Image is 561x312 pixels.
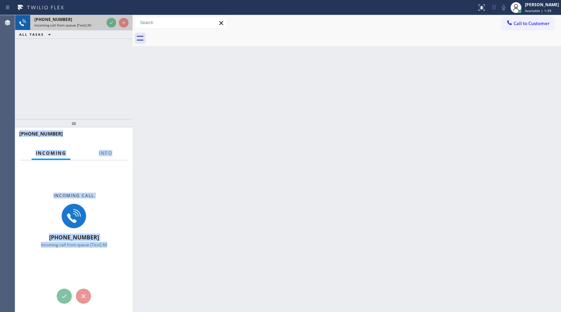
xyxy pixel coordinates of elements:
button: ALL TASKS [15,30,58,39]
span: [PHONE_NUMBER] [34,17,72,22]
span: Available | 1:39 [525,8,551,13]
button: Incoming [32,147,70,160]
span: ALL TASKS [19,32,44,37]
input: Search [135,17,227,28]
div: [PERSON_NAME] [525,2,559,8]
button: Mute [499,3,508,12]
button: Reject [119,18,128,28]
span: [PHONE_NUMBER] [49,234,99,241]
span: Incoming call [54,193,94,198]
span: Info [99,150,112,156]
button: Call to Customer [502,17,554,30]
button: Info [95,147,116,160]
span: [PHONE_NUMBER] [19,130,63,137]
span: Incoming [36,150,66,156]
span: Incoming call from queue [Test] All [34,23,91,28]
span: Call to Customer [514,20,550,26]
button: Reject [76,289,91,304]
span: Incoming call from queue [Test] All [41,242,107,248]
button: Accept [106,18,116,28]
button: Accept [57,289,72,304]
